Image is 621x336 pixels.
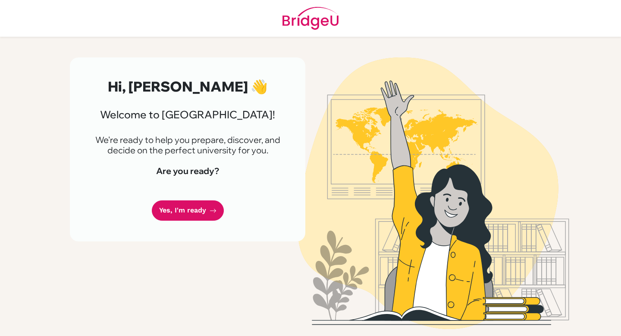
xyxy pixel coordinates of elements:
p: We're ready to help you prepare, discover, and decide on the perfect university for you. [91,135,285,155]
a: Yes, I'm ready [152,200,224,221]
h4: Are you ready? [91,166,285,176]
h3: Welcome to [GEOGRAPHIC_DATA]! [91,108,285,121]
h2: Hi, [PERSON_NAME] 👋 [91,78,285,95]
iframe: Opens a widget where you can find more information [565,310,612,332]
